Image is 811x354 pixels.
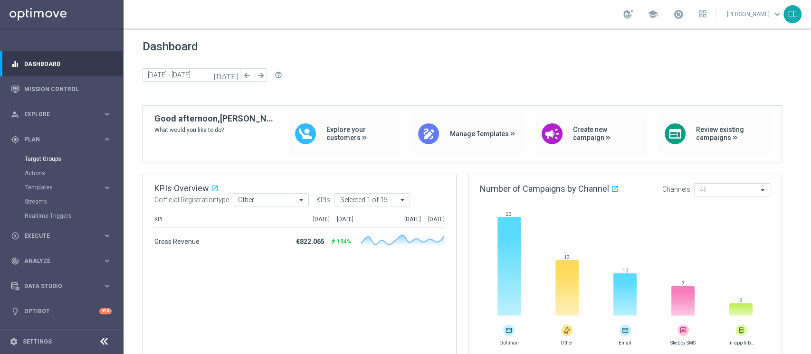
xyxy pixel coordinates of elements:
[25,185,103,190] div: Templates
[11,135,19,144] i: gps_fixed
[10,257,112,265] button: track_changes Analyze keyboard_arrow_right
[11,307,19,316] i: lightbulb
[11,110,103,119] div: Explore
[11,51,112,76] div: Dashboard
[11,110,19,119] i: person_search
[772,9,782,19] span: keyboard_arrow_down
[11,298,112,324] div: Optibot
[24,137,103,142] span: Plan
[25,184,112,191] button: Templates keyboard_arrow_right
[25,209,123,223] div: Realtime Triggers
[103,110,112,119] i: keyboard_arrow_right
[23,339,52,345] a: Settings
[10,136,112,143] button: gps_fixed Plan keyboard_arrow_right
[25,155,99,163] a: Target Groups
[10,60,112,68] button: equalizer Dashboard
[103,183,112,192] i: keyboard_arrow_right
[11,232,19,240] i: play_circle_outline
[24,258,103,264] span: Analyze
[25,180,123,195] div: Templates
[25,198,99,205] a: Streams
[11,60,19,68] i: equalizer
[25,195,123,209] div: Streams
[648,9,658,19] span: school
[11,282,103,290] div: Data Studio
[726,7,783,21] a: [PERSON_NAME]keyboard_arrow_down
[103,135,112,144] i: keyboard_arrow_right
[24,233,103,239] span: Execute
[10,232,112,240] button: play_circle_outline Execute keyboard_arrow_right
[11,135,103,144] div: Plan
[11,257,103,265] div: Analyze
[11,232,103,240] div: Execute
[25,152,123,166] div: Target Groups
[103,256,112,265] i: keyboard_arrow_right
[11,76,112,102] div: Mission Control
[10,111,112,118] button: person_search Explore keyboard_arrow_right
[10,337,18,346] i: settings
[25,169,99,177] a: Actions
[25,212,99,220] a: Realtime Triggers
[24,112,103,117] span: Explore
[24,76,112,102] a: Mission Control
[10,85,112,93] button: Mission Control
[24,298,99,324] a: Optibot
[99,308,112,314] div: +10
[25,166,123,180] div: Actions
[783,5,801,23] div: EE
[10,307,112,315] button: lightbulb Optibot +10
[24,51,112,76] a: Dashboard
[10,282,112,290] button: Data Studio keyboard_arrow_right
[103,281,112,290] i: keyboard_arrow_right
[11,257,19,265] i: track_changes
[24,283,103,289] span: Data Studio
[103,231,112,240] i: keyboard_arrow_right
[25,185,93,190] span: Templates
